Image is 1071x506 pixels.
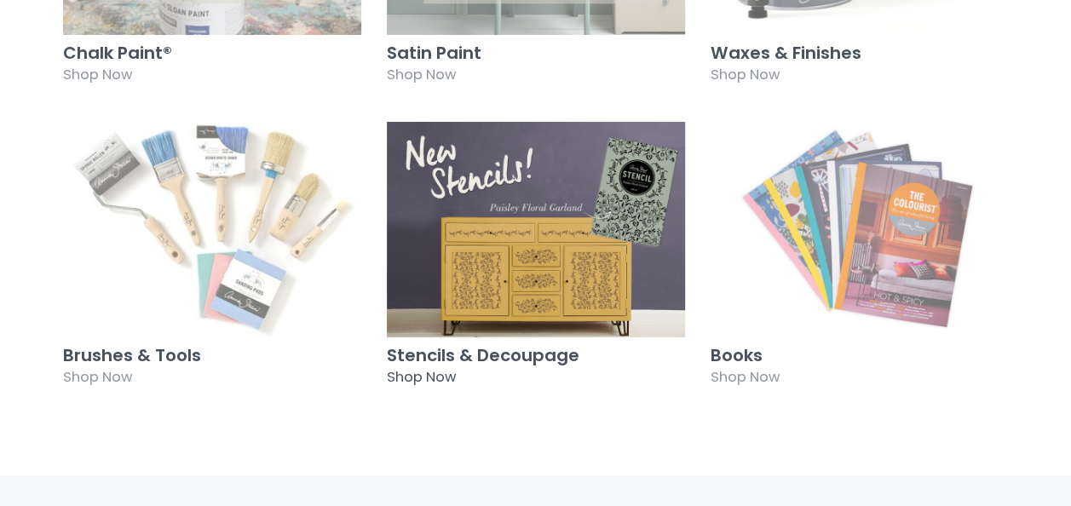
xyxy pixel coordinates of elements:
[387,122,685,337] img: Stencils & Decoupage
[711,43,1009,62] h3: Waxes & Finishes
[711,65,780,84] span: Shop Now
[63,367,132,387] span: Shop Now
[387,346,685,365] h3: Stencils & Decoupage
[63,122,361,337] img: Brushes & Tools
[63,122,361,399] a: Brushes & Tools Shop Now
[387,367,456,387] span: Shop Now
[711,122,1009,399] a: Books Shop Now
[711,122,1009,337] img: Books
[63,65,132,84] span: Shop Now
[387,43,685,62] h3: Satin Paint
[387,65,456,84] span: Shop Now
[63,43,361,62] h3: Chalk Paint®
[711,346,1009,365] h3: Books
[711,367,780,387] span: Shop Now
[387,122,685,399] a: Stencils & Decoupage Shop Now
[63,346,361,365] h3: Brushes & Tools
